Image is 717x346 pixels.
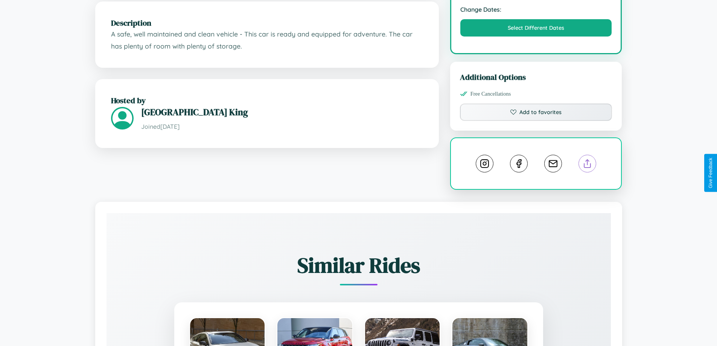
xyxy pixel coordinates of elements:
h2: Similar Rides [133,251,585,280]
strong: Change Dates: [460,6,612,13]
h2: Hosted by [111,95,423,106]
h3: [GEOGRAPHIC_DATA] King [141,106,423,118]
button: Select Different Dates [460,19,612,37]
p: A safe, well maintained and clean vehicle - This car is ready and equipped for adventure. The car... [111,28,423,52]
h3: Additional Options [460,72,612,82]
span: Free Cancellations [470,91,511,97]
p: Joined [DATE] [141,121,423,132]
button: Add to favorites [460,104,612,121]
div: Give Feedback [708,158,713,188]
h2: Description [111,17,423,28]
